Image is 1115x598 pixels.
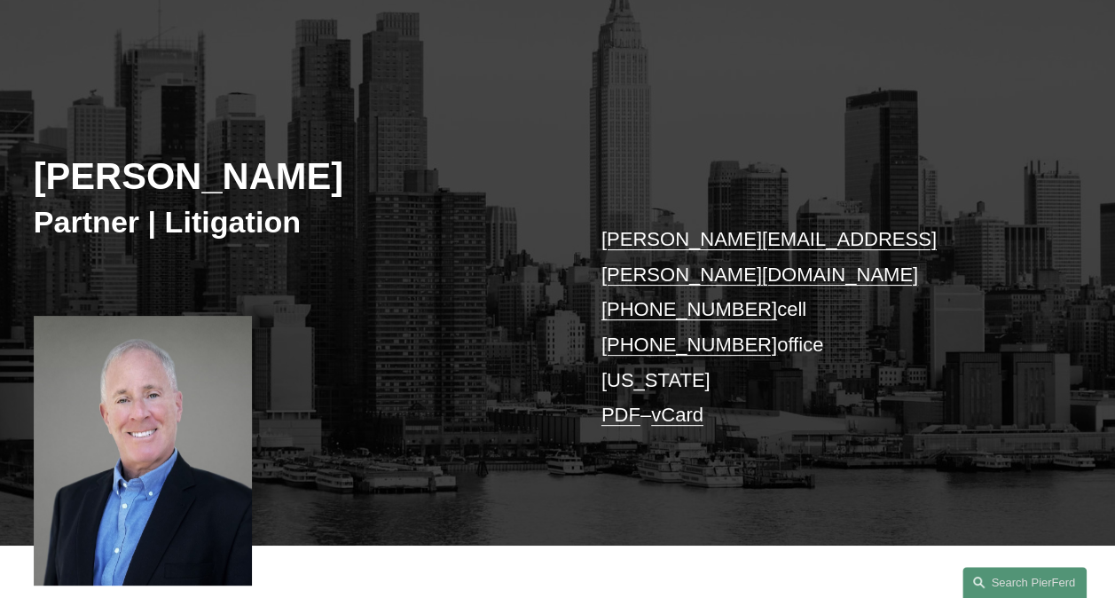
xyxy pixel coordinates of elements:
h3: Partner | Litigation [34,203,558,240]
h2: [PERSON_NAME] [34,154,558,199]
a: [PHONE_NUMBER] [601,298,777,320]
a: vCard [651,404,703,426]
a: [PHONE_NUMBER] [601,334,777,356]
a: Search this site [962,567,1087,598]
a: PDF [601,404,640,426]
p: cell office [US_STATE] – [601,222,1038,433]
a: [PERSON_NAME][EMAIL_ADDRESS][PERSON_NAME][DOMAIN_NAME] [601,228,937,286]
